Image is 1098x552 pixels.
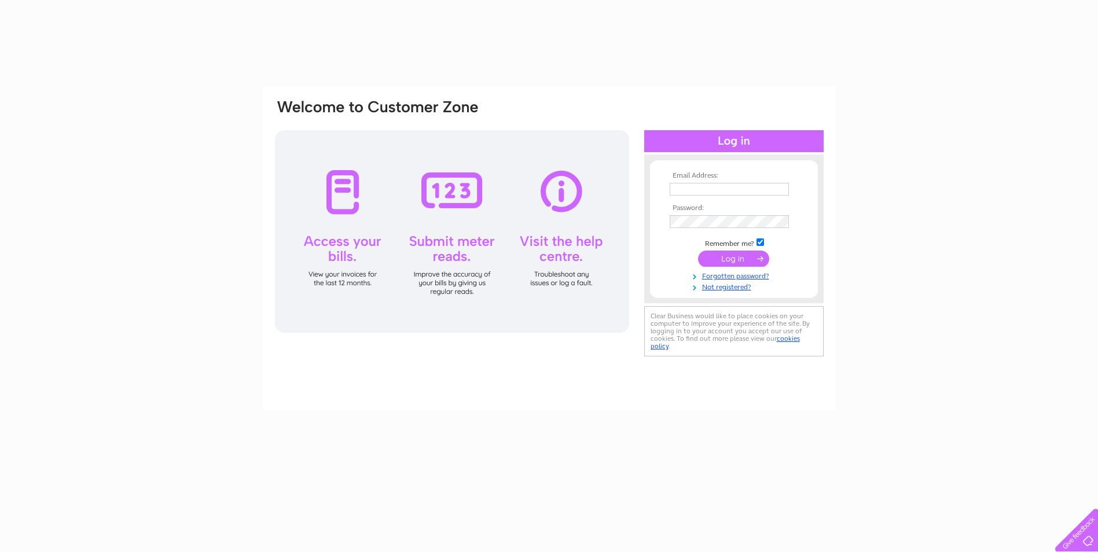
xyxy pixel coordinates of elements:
[667,204,801,212] th: Password:
[667,172,801,180] th: Email Address:
[644,306,824,356] div: Clear Business would like to place cookies on your computer to improve your experience of the sit...
[670,270,801,281] a: Forgotten password?
[667,237,801,248] td: Remember me?
[651,334,800,350] a: cookies policy
[698,251,769,267] input: Submit
[670,281,801,292] a: Not registered?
